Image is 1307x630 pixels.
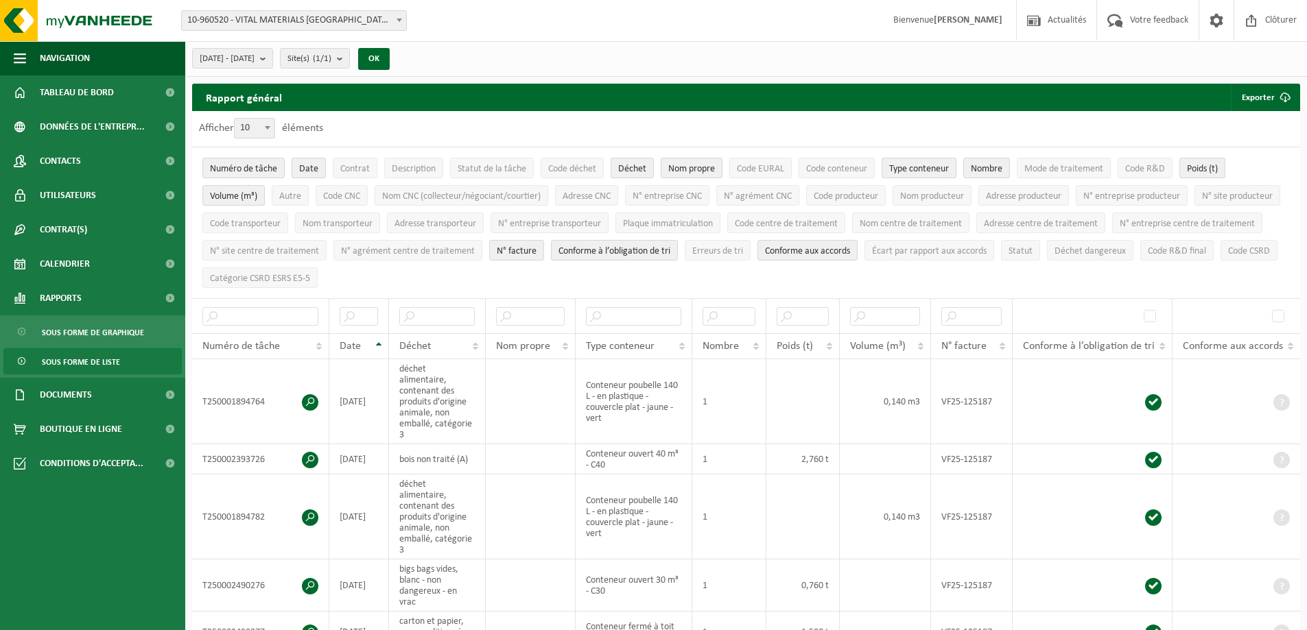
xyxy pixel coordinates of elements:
span: N° facture [941,341,987,352]
span: Code conteneur [806,164,867,174]
span: Navigation [40,41,90,75]
span: Poids (t) [777,341,813,352]
span: Autre [279,191,301,202]
span: N° site centre de traitement [210,246,319,256]
button: Nom propreNom propre: Activate to sort [661,158,722,178]
td: 1 [692,444,766,474]
button: Volume (m³)Volume (m³): Activate to sort [202,185,265,206]
td: 0,760 t [766,559,840,611]
span: Statut de la tâche [458,164,526,174]
button: Catégorie CSRD ESRS E5-5Catégorie CSRD ESRS E5-5: Activate to sort [202,267,318,288]
button: NombreNombre: Activate to sort [963,158,1010,178]
span: 10-960520 - VITAL MATERIALS BELGIUM S.A. - TILLY [181,10,407,31]
button: Erreurs de triErreurs de tri: Activate to sort [685,240,751,261]
span: Nom transporteur [303,219,373,229]
button: Code R&D finalCode R&amp;D final: Activate to sort [1140,240,1214,261]
span: Code R&D [1125,164,1165,174]
button: Nom centre de traitementNom centre de traitement: Activate to sort [852,213,969,233]
span: Nom propre [496,341,550,352]
span: Plaque immatriculation [623,219,713,229]
span: Description [392,164,436,174]
button: Conforme aux accords : Activate to sort [757,240,858,261]
strong: [PERSON_NAME] [934,15,1002,25]
button: Nom CNC (collecteur/négociant/courtier)Nom CNC (collecteur/négociant/courtier): Activate to sort [375,185,548,206]
span: Déchet [618,164,646,174]
td: T250001894764 [192,359,329,444]
button: Code EURALCode EURAL: Activate to sort [729,158,792,178]
span: Nombre [971,164,1002,174]
button: N° entreprise CNCN° entreprise CNC: Activate to sort [625,185,709,206]
span: Numéro de tâche [210,164,277,174]
td: Conteneur poubelle 140 L - en plastique - couvercle plat - jaune - vert [576,359,692,444]
td: Conteneur poubelle 140 L - en plastique - couvercle plat - jaune - vert [576,474,692,559]
span: Déchet [399,341,431,352]
button: N° entreprise producteurN° entreprise producteur: Activate to sort [1076,185,1188,206]
td: VF25-125187 [931,444,1013,474]
button: Plaque immatriculationPlaque immatriculation: Activate to sort [615,213,720,233]
button: Statut de la tâcheStatut de la tâche: Activate to sort [450,158,534,178]
button: Code déchetCode déchet: Activate to sort [541,158,604,178]
span: Documents [40,378,92,412]
button: Adresse centre de traitementAdresse centre de traitement: Activate to sort [976,213,1105,233]
button: N° entreprise transporteurN° entreprise transporteur: Activate to sort [491,213,609,233]
td: déchet alimentaire, contenant des produits d'origine animale, non emballé, catégorie 3 [389,359,486,444]
td: VF25-125187 [931,474,1013,559]
td: 0,140 m3 [840,474,931,559]
span: Tableau de bord [40,75,114,110]
span: Site(s) [287,49,331,69]
span: Conforme à l’obligation de tri [558,246,670,256]
span: Adresse CNC [563,191,611,202]
button: DéchetDéchet: Activate to sort [611,158,654,178]
span: Statut [1009,246,1033,256]
span: Date [340,341,361,352]
td: 1 [692,359,766,444]
button: Type conteneurType conteneur: Activate to sort [882,158,956,178]
span: Code producteur [814,191,878,202]
td: [DATE] [329,559,389,611]
span: Rapports [40,281,82,315]
button: AutreAutre: Activate to sort [272,185,309,206]
span: 10 [234,118,275,138]
span: Nom centre de traitement [860,219,962,229]
span: Conforme aux accords [765,246,850,256]
span: Écart par rapport aux accords [872,246,987,256]
span: N° facture [497,246,537,256]
button: Code CNCCode CNC: Activate to sort [316,185,368,206]
button: Code conteneurCode conteneur: Activate to sort [799,158,875,178]
span: Déchet dangereux [1055,246,1126,256]
span: N° agrément centre de traitement [341,246,475,256]
a: Sous forme de graphique [3,319,182,345]
button: DateDate: Activate to invert sorting [292,158,326,178]
span: Poids (t) [1187,164,1218,174]
span: Type conteneur [889,164,949,174]
span: Conforme à l’obligation de tri [1023,341,1155,352]
span: Adresse transporteur [395,219,476,229]
span: Code déchet [548,164,596,174]
button: Nom producteurNom producteur: Activate to sort [893,185,972,206]
button: N° entreprise centre de traitementN° entreprise centre de traitement: Activate to sort [1112,213,1262,233]
button: N° agrément centre de traitementN° agrément centre de traitement: Activate to sort [333,240,482,261]
span: Code transporteur [210,219,281,229]
span: Sous forme de graphique [42,319,144,346]
td: déchet alimentaire, contenant des produits d'origine animale, non emballé, catégorie 3 [389,474,486,559]
button: Code R&DCode R&amp;D: Activate to sort [1118,158,1173,178]
td: [DATE] [329,359,389,444]
button: Adresse producteurAdresse producteur: Activate to sort [978,185,1069,206]
td: VF25-125187 [931,559,1013,611]
td: 2,760 t [766,444,840,474]
span: N° entreprise producteur [1083,191,1180,202]
button: Mode de traitementMode de traitement: Activate to sort [1017,158,1111,178]
span: Numéro de tâche [202,341,280,352]
button: Site(s)(1/1) [280,48,350,69]
span: N° site producteur [1202,191,1273,202]
button: Adresse transporteurAdresse transporteur: Activate to sort [387,213,484,233]
button: Code producteurCode producteur: Activate to sort [806,185,886,206]
span: Adresse centre de traitement [984,219,1098,229]
button: N° site producteurN° site producteur : Activate to sort [1194,185,1280,206]
span: 10-960520 - VITAL MATERIALS BELGIUM S.A. - TILLY [182,11,406,30]
button: Code centre de traitementCode centre de traitement: Activate to sort [727,213,845,233]
button: StatutStatut: Activate to sort [1001,240,1040,261]
span: Calendrier [40,247,90,281]
td: Conteneur ouvert 30 m³ - C30 [576,559,692,611]
span: Données de l'entrepr... [40,110,145,144]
